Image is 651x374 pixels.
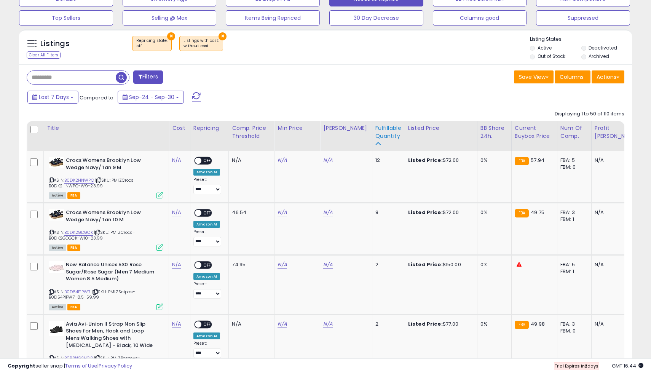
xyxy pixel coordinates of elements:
div: Amazon AI [193,169,220,176]
span: OFF [201,321,214,328]
b: New Balance Unisex 530 Rose Sugar/Rose Sugar (Men 7 Medium Women 8.5 Medium) [66,261,158,284]
small: FBA [515,321,529,329]
div: FBA: 3 [560,209,586,216]
label: Deactivated [589,45,617,51]
span: All listings currently available for purchase on Amazon [49,245,66,251]
div: Cost [172,124,187,132]
b: Avia Avi-Union II Strap Non Slip Shoes for Men, Hook and Loop Mens Walking Shoes with [MEDICAL_DA... [66,321,158,351]
div: N/A [595,321,637,328]
button: Actions [592,70,624,83]
div: ASIN: [49,261,163,309]
b: Crocs Womens Brooklyn Low Wedge Navy/Tan 9 M [66,157,158,173]
div: Amazon AI [193,332,220,339]
div: Profit [PERSON_NAME] [595,124,640,140]
img: 31IIiXcjnoL._SL40_.jpg [49,261,64,273]
span: FBA [67,304,80,310]
button: Sep-24 - Sep-30 [118,91,184,104]
div: 2 [375,261,399,268]
small: FBA [515,157,529,165]
div: FBA: 5 [560,157,586,164]
a: N/A [278,320,287,328]
button: Columns good [433,10,527,26]
div: N/A [232,321,268,328]
a: N/A [172,261,181,269]
label: Out of Stock [538,53,565,59]
div: Clear All Filters [27,51,61,59]
button: Selling @ Max [123,10,217,26]
a: N/A [278,209,287,216]
span: Trial Expires in days [555,363,598,369]
a: N/A [278,157,287,164]
div: Repricing [193,124,226,132]
div: Current Buybox Price [515,124,554,140]
span: Compared to: [80,94,115,101]
span: OFF [201,262,214,269]
div: ASIN: [49,157,163,198]
a: B0DK2GDGCK [64,229,93,236]
button: Top Sellers [19,10,113,26]
img: 31lr4H5yxgL._SL40_.jpg [49,209,64,221]
div: Num of Comp. [560,124,588,140]
a: N/A [172,209,181,216]
span: OFF [201,158,214,164]
span: 49.98 [531,320,545,328]
img: 31lr4H5yxgL._SL40_.jpg [49,157,64,168]
div: Min Price [278,124,317,132]
div: [PERSON_NAME] [323,124,369,132]
div: off [136,43,168,49]
button: Last 7 Days [27,91,78,104]
div: ASIN: [49,209,163,250]
div: without cost [183,43,219,49]
span: | SKU: PMIZCrocs-B0DK2GDGCK-W10-23.99 [49,229,135,241]
div: Title [47,124,166,132]
a: N/A [323,209,332,216]
div: seller snap | | [8,363,132,370]
span: | SKU: PMIZSnipes-B0D54P1PW7-8.5-59.99 [49,289,135,300]
a: Privacy Policy [99,362,132,369]
div: 74.95 [232,261,268,268]
span: Last 7 Days [39,93,69,101]
span: Repricing state : [136,38,168,49]
b: Listed Price: [408,209,443,216]
b: Crocs Womens Brooklyn Low Wedge Navy/Tan 10 M [66,209,158,225]
span: Listings with cost : [183,38,219,49]
b: 2 [585,363,587,369]
span: | SKU: PMIZCrocs-B0DK2HNWPC-W9-23.99 [49,177,136,189]
a: N/A [172,320,181,328]
div: Listed Price [408,124,474,132]
div: FBM: 0 [560,164,586,171]
div: 0% [480,157,506,164]
div: BB Share 24h. [480,124,508,140]
span: FBA [67,192,80,199]
b: Listed Price: [408,157,443,164]
button: Save View [514,70,554,83]
button: Suppressed [536,10,630,26]
div: FBA: 3 [560,321,586,328]
strong: Copyright [8,362,35,369]
div: 8 [375,209,399,216]
h5: Listings [40,38,70,49]
div: Amazon AI [193,273,220,280]
div: Amazon AI [193,221,220,228]
span: 2025-10-8 16:44 GMT [612,362,643,369]
div: 0% [480,321,506,328]
div: Comp. Price Threshold [232,124,271,140]
div: FBA: 5 [560,261,586,268]
div: N/A [595,209,637,216]
div: 0% [480,209,506,216]
span: All listings currently available for purchase on Amazon [49,304,66,310]
div: FBM: 1 [560,268,586,275]
span: Sep-24 - Sep-30 [129,93,174,101]
div: FBM: 0 [560,328,586,334]
button: Columns [555,70,590,83]
a: B0D54P1PW7 [64,289,91,295]
div: $72.00 [408,157,471,164]
div: N/A [232,157,268,164]
div: Fulfillable Quantity [375,124,402,140]
div: 46.54 [232,209,268,216]
label: Active [538,45,552,51]
div: N/A [595,261,637,268]
b: Listed Price: [408,320,443,328]
div: FBM: 1 [560,216,586,223]
span: Columns [560,73,584,81]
